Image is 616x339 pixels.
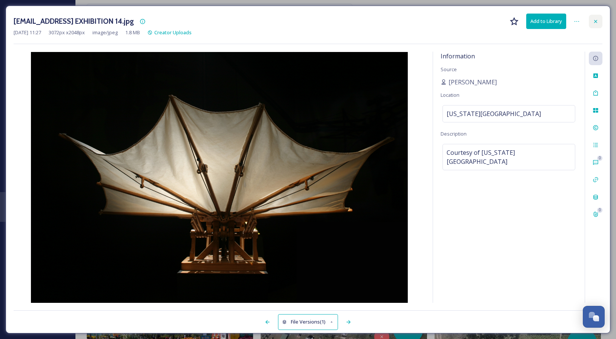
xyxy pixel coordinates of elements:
[441,66,457,73] span: Source
[14,29,41,36] span: [DATE] 11:27
[125,29,140,36] span: 1.8 MB
[526,14,566,29] button: Add to Library
[449,78,497,87] span: [PERSON_NAME]
[583,306,605,328] button: Open Chat
[441,92,459,98] span: Location
[92,29,118,36] span: image/jpeg
[441,130,467,137] span: Description
[447,148,571,166] span: Courtesy of [US_STATE][GEOGRAPHIC_DATA]
[441,52,475,60] span: Information
[14,52,425,303] img: akbannister%40comcast.net-LDV%20EXHIBITION%2014.jpg
[597,208,602,213] div: 0
[278,314,338,330] button: File Versions(1)
[14,16,134,27] h3: [EMAIL_ADDRESS] EXHIBITION 14.jpg
[447,109,541,118] span: [US_STATE][GEOGRAPHIC_DATA]
[49,29,85,36] span: 3072 px x 2048 px
[597,156,602,161] div: 0
[154,29,192,36] span: Creator Uploads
